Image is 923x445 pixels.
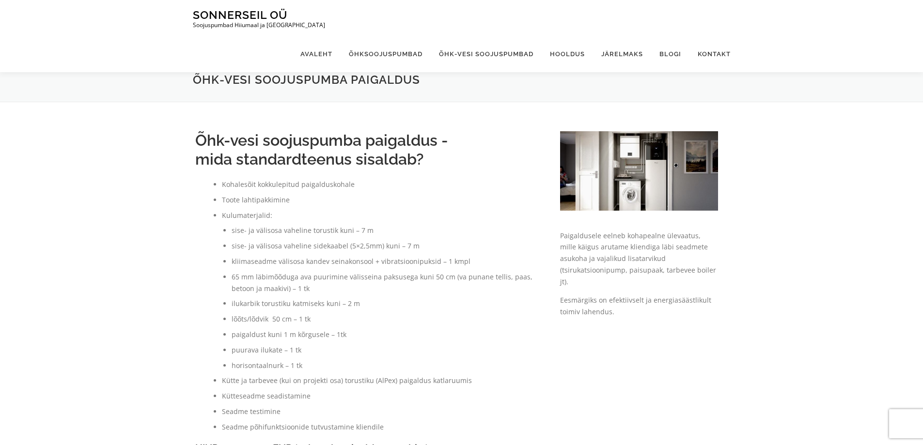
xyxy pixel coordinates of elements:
li: paigaldust kuni 1 m kõrgusele – 1tk [232,329,541,340]
li: puurava ilukate – 1 tk [232,344,541,356]
li: Seadme testimine [222,406,541,417]
li: 65 mm läbimõõduga ava puurimine välisseina paksusega kuni 50 cm (va punane tellis, paas, betoon j... [232,271,541,294]
h1: Õhk-vesi soojuspumba paigaldus [193,72,731,87]
li: horisontaalnurk – 1 tk [232,360,541,371]
li: Kütteseadme seadistamine [222,390,541,402]
a: Õhksoojuspumbad [341,36,431,72]
a: Blogi [651,36,689,72]
li: Kütte ja tarbevee (kui on projekti osa) torustiku (AlPex) paigaldus katlaruumis [222,375,541,386]
span: Eesmärgiks on efektiivselt ja energiasäästlikult toimiv lahendus. [560,295,711,316]
img: Daikin [560,131,719,210]
a: Kontakt [689,36,731,72]
li: Seadme põhifunktsioonide tutvustamine kliendile [222,421,541,433]
a: Hooldus [542,36,593,72]
a: Avaleht [292,36,341,72]
li: ilukarbik torustiku katmiseks kuni – 2 m [232,298,541,309]
li: Toote lahtipakkimine [222,194,541,206]
h2: Õhk-vesi soojuspumba paigaldus - mida standardteenus sisaldab? [195,131,541,169]
a: Järelmaks [593,36,651,72]
p: Soojuspumbad Hiiumaal ja [GEOGRAPHIC_DATA] [193,22,325,29]
a: Sonnerseil OÜ [193,8,287,21]
li: sise- ja välisosa vaheline torustik kuni – 7 m [232,225,541,236]
li: lõõts/lõdvik 50 cm – 1 tk [232,313,541,325]
span: Paigaldusele eelneb kohapealne ülevaatus, mille käigus arutame kliendiga läbi seadmete asukoha ja... [560,231,716,286]
li: kliimaseadme välisosa kandev seinakonsool + vibratsioonipuksid – 1 kmpl [232,256,541,267]
li: Kulumaterjalid: [222,210,541,371]
li: Kohalesõit kokkulepitud paigalduskohale [222,179,541,190]
li: sise- ja välisosa vaheline sidekaabel (5×2,5mm) kuni – 7 m [232,240,541,252]
a: Õhk-vesi soojuspumbad [431,36,542,72]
